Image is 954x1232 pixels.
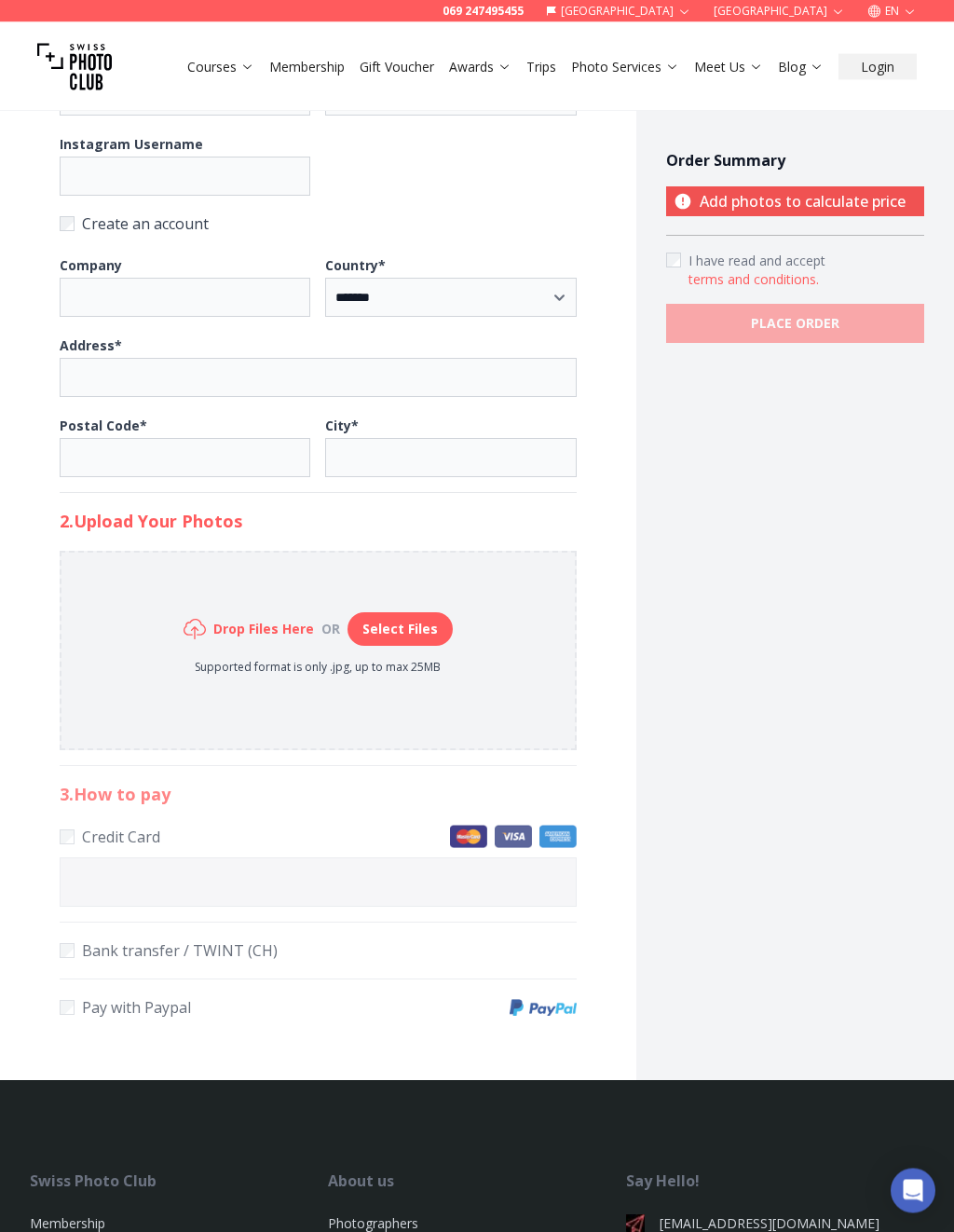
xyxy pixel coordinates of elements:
[60,217,75,232] input: Create an account
[213,621,314,639] h6: Drop Files Here
[626,1170,924,1193] div: Say Hello!
[269,58,345,76] a: Membership
[891,1169,935,1213] div: Open Intercom Messenger
[60,136,203,154] b: Instagram Username
[694,58,763,76] a: Meet Us
[262,54,352,80] button: Membership
[449,58,511,76] a: Awards
[184,661,453,676] p: Supported format is only .jpg, up to max 25MB
[60,257,122,275] b: Company
[60,212,577,238] label: Create an account
[60,509,577,535] h2: 2. Upload Your Photos
[325,439,576,478] input: City*
[778,58,824,76] a: Blog
[519,54,564,80] button: Trips
[37,30,112,104] img: Swiss photo club
[838,54,917,80] button: Login
[325,418,359,435] b: City *
[526,58,556,76] a: Trips
[60,157,310,197] input: Instagram Username
[666,149,924,171] h4: Order Summary
[325,257,386,275] b: Country *
[688,270,819,289] button: Accept termsI have read and accept
[60,439,310,478] input: Postal Code*
[687,54,770,80] button: Meet Us
[352,54,442,80] button: Gift Voucher
[328,1170,626,1193] div: About us
[442,54,519,80] button: Awards
[564,54,687,80] button: Photo Services
[666,186,924,216] p: Add photos to calculate price
[360,58,434,76] a: Gift Voucher
[666,253,681,267] input: Accept terms
[751,314,839,333] b: PLACE ORDER
[571,58,679,76] a: Photo Services
[180,54,262,80] button: Courses
[348,613,453,647] button: Select Files
[60,418,147,435] b: Postal Code *
[325,279,576,318] select: Country*
[60,279,310,318] input: Company
[443,4,524,19] a: 069 247495455
[666,304,924,343] button: PLACE ORDER
[314,621,348,639] div: or
[187,58,254,76] a: Courses
[30,1170,328,1193] div: Swiss Photo Club
[688,252,825,269] span: I have read and accept
[770,54,831,80] button: Blog
[60,337,122,355] b: Address *
[60,359,577,398] input: Address*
